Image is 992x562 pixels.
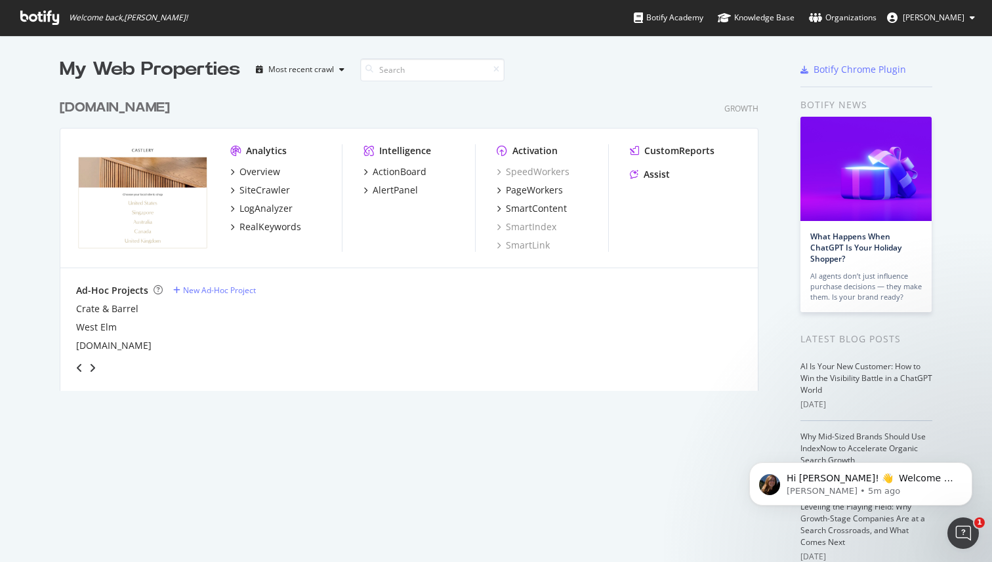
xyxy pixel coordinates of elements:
div: LogAnalyzer [239,202,293,215]
div: New Ad-Hoc Project [183,285,256,296]
img: What Happens When ChatGPT Is Your Holiday Shopper? [800,117,932,221]
div: Botify Academy [634,11,703,24]
div: AlertPanel [373,184,418,197]
a: Botify Chrome Plugin [800,63,906,76]
a: RealKeywords [230,220,301,233]
div: Activation [512,144,558,157]
a: [DOMAIN_NAME] [60,98,175,117]
div: [DOMAIN_NAME] [60,98,170,117]
a: AlertPanel [363,184,418,197]
div: Intelligence [379,144,431,157]
div: angle-right [88,361,97,374]
a: [DOMAIN_NAME] [76,339,152,352]
div: Analytics [246,144,287,157]
a: ActionBoard [363,165,426,178]
div: Most recent crawl [268,66,334,73]
button: [PERSON_NAME] [877,7,985,28]
div: Growth [724,103,758,114]
a: SpeedWorkers [497,165,569,178]
div: PageWorkers [506,184,563,197]
a: West Elm [76,321,117,334]
a: AI Is Your New Customer: How to Win the Visibility Battle in a ChatGPT World [800,361,932,395]
button: Most recent crawl [251,59,350,80]
span: 1 [974,517,985,528]
span: Welcome back, [PERSON_NAME] ! [69,12,188,23]
div: angle-left [71,357,88,378]
div: Latest Blog Posts [800,332,932,346]
a: SmartLink [497,239,550,252]
div: Assist [644,168,670,181]
a: Why Mid-Sized Brands Should Use IndexNow to Accelerate Organic Search Growth [800,431,926,466]
a: SiteCrawler [230,184,290,197]
div: Organizations [809,11,877,24]
iframe: Intercom live chat [947,517,979,549]
a: Crate & Barrel [76,302,138,315]
a: SmartIndex [497,220,556,233]
div: SiteCrawler [239,184,290,197]
div: SmartContent [506,202,567,215]
a: Assist [630,168,670,181]
div: Overview [239,165,280,178]
a: New Ad-Hoc Project [173,285,256,296]
a: Overview [230,165,280,178]
img: www.castlery.com [76,144,209,251]
a: LogAnalyzer [230,202,293,215]
span: Sreethiraen Mageswaran [903,12,964,23]
input: Search [360,58,505,81]
a: CustomReports [630,144,714,157]
a: What Happens When ChatGPT Is Your Holiday Shopper? [810,231,901,264]
div: Botify Chrome Plugin [814,63,906,76]
div: AI agents don’t just influence purchase decisions — they make them. Is your brand ready? [810,271,922,302]
div: [DATE] [800,399,932,411]
div: grid [60,83,769,391]
a: PageWorkers [497,184,563,197]
div: ActionBoard [373,165,426,178]
div: Ad-Hoc Projects [76,284,148,297]
div: RealKeywords [239,220,301,233]
div: My Web Properties [60,56,240,83]
div: Knowledge Base [718,11,795,24]
a: SmartContent [497,202,567,215]
a: Leveling the Playing Field: Why Growth-Stage Companies Are at a Search Crossroads, and What Comes... [800,501,925,548]
iframe: Intercom notifications message [730,435,992,527]
div: CustomReports [644,144,714,157]
div: Botify news [800,98,932,112]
